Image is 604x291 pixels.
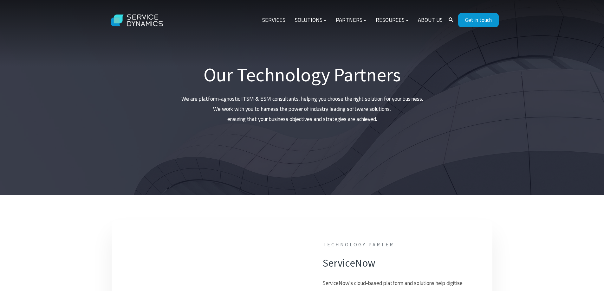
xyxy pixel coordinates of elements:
a: About Us [413,13,447,28]
h6: Technology Parter [323,241,472,248]
p: We work with you to harness the power of industry leading software solutions, ensuring that your ... [112,94,492,124]
a: Partners [331,13,371,28]
img: Service Dynamics Logo - White [106,8,169,33]
span: We are platform-agnostic ITSM & ESM consultants, helping you choose the right solution for your b... [181,95,423,103]
div: Navigation Menu [257,13,447,28]
a: Solutions [290,13,331,28]
h1: Our Technology Partners [112,63,492,86]
a: Services [257,13,290,28]
a: Get in touch [458,13,499,27]
h3: ServiceNow [323,256,472,270]
a: Resources [371,13,413,28]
